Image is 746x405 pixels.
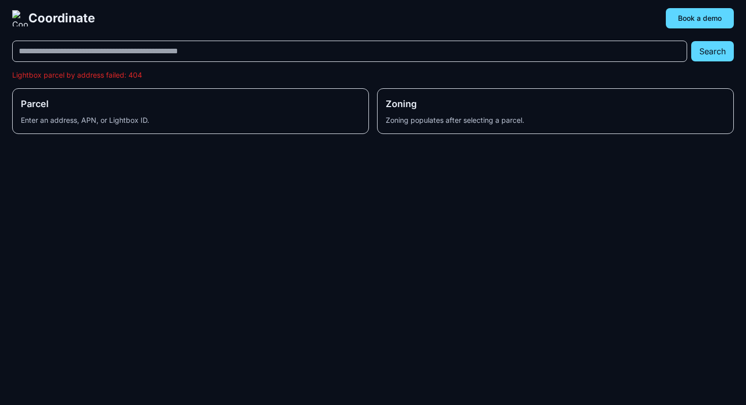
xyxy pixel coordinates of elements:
[386,97,725,111] h2: Zoning
[386,115,725,125] div: Zoning populates after selecting a parcel.
[12,10,95,26] a: Coordinate
[666,8,734,28] button: Book a demo
[12,70,734,80] div: Lightbox parcel by address failed: 404
[691,41,734,61] button: Search
[21,97,360,111] h2: Parcel
[21,115,360,125] div: Enter an address, APN, or Lightbox ID.
[28,10,95,26] span: Coordinate
[12,10,28,26] img: Coordinate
